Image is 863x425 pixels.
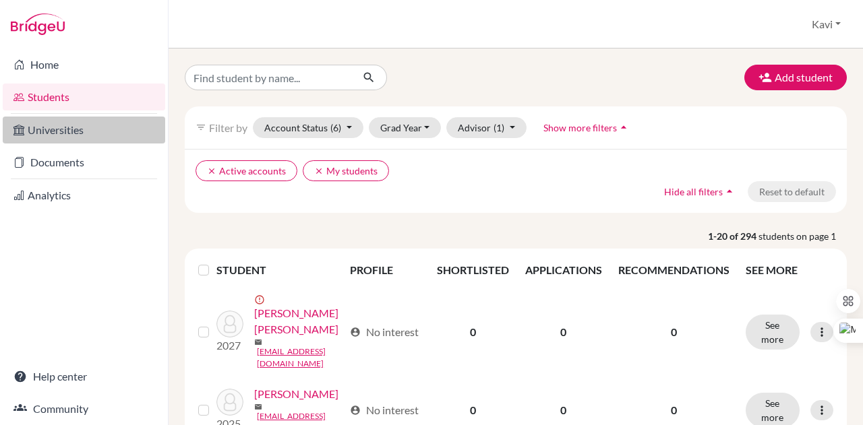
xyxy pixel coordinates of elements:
[257,346,344,370] a: [EMAIL_ADDRESS][DOMAIN_NAME]
[723,185,736,198] i: arrow_drop_up
[254,294,268,305] span: error_outline
[543,122,617,133] span: Show more filters
[3,149,165,176] a: Documents
[253,117,363,138] button: Account Status(6)
[350,402,419,418] div: No interest
[254,386,338,402] a: [PERSON_NAME]
[494,122,504,133] span: (1)
[342,254,429,286] th: PROFILE
[369,117,442,138] button: Grad Year
[216,337,243,354] p: 2027
[748,181,836,202] button: Reset to default
[429,254,517,286] th: SHORTLISTED
[350,327,361,337] span: account_circle
[207,166,216,176] i: clear
[806,11,847,37] button: Kavi
[3,363,165,390] a: Help center
[532,117,642,138] button: Show more filtersarrow_drop_up
[185,65,352,90] input: Find student by name...
[617,121,630,134] i: arrow_drop_up
[314,166,324,176] i: clear
[618,324,730,340] p: 0
[216,389,243,416] img: Abd Alrahman Shallah, Ehab
[708,229,758,243] strong: 1-20 of 294
[216,310,243,337] img: Abdalmohsin Soliman, Yassin Haysam Ibrahim
[758,229,847,243] span: students on page 1
[254,403,262,411] span: mail
[254,305,344,337] a: [PERSON_NAME] [PERSON_NAME]
[429,286,517,378] td: 0
[196,122,206,133] i: filter_list
[350,324,419,340] div: No interest
[216,254,342,286] th: STUDENT
[3,395,165,422] a: Community
[744,65,847,90] button: Add student
[303,160,389,181] button: clearMy students
[3,182,165,209] a: Analytics
[196,160,297,181] button: clearActive accounts
[517,254,610,286] th: APPLICATIONS
[11,13,65,35] img: Bridge-U
[330,122,341,133] span: (6)
[254,338,262,346] span: mail
[3,117,165,143] a: Universities
[618,402,730,418] p: 0
[209,121,247,134] span: Filter by
[517,286,610,378] td: 0
[3,84,165,110] a: Students
[738,254,841,286] th: SEE MORE
[653,181,748,202] button: Hide all filtersarrow_drop_up
[446,117,527,138] button: Advisor(1)
[350,405,361,416] span: account_circle
[3,51,165,78] a: Home
[664,186,723,197] span: Hide all filters
[746,315,800,350] button: See more
[610,254,738,286] th: RECOMMENDATIONS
